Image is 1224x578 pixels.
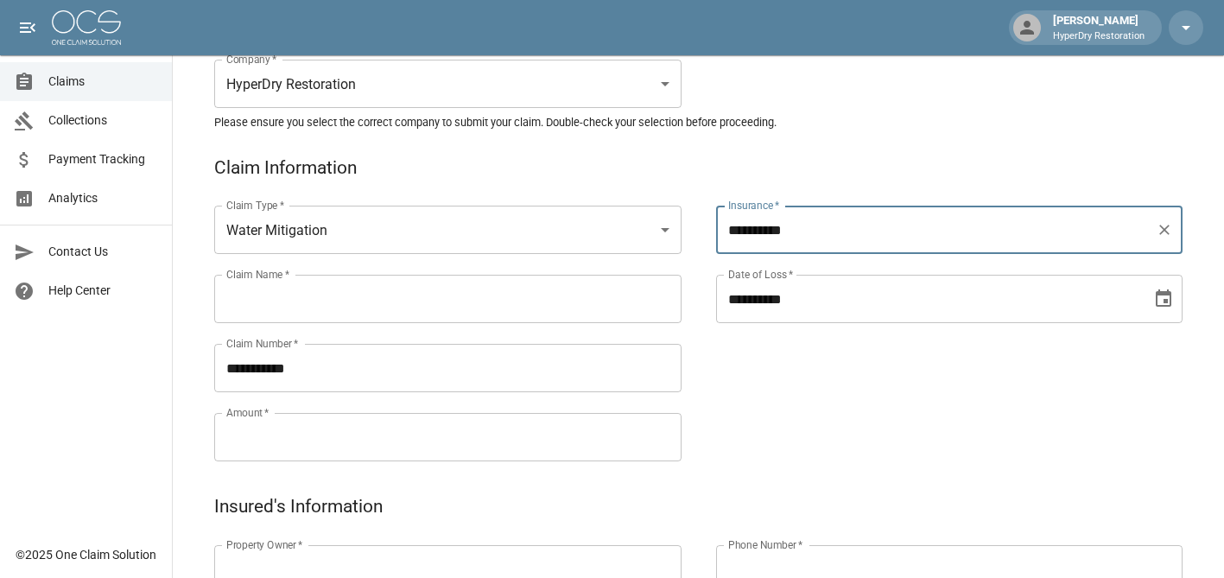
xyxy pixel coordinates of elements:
span: Payment Tracking [48,150,158,168]
button: open drawer [10,10,45,45]
div: Water Mitigation [214,206,682,254]
button: Clear [1152,218,1176,242]
p: HyperDry Restoration [1053,29,1145,44]
div: [PERSON_NAME] [1046,12,1151,43]
span: Collections [48,111,158,130]
span: Help Center [48,282,158,300]
div: HyperDry Restoration [214,60,682,108]
label: Amount [226,405,270,420]
label: Insurance [728,198,779,213]
label: Claim Type [226,198,284,213]
label: Property Owner [226,537,303,552]
div: © 2025 One Claim Solution [16,546,156,563]
label: Claim Name [226,267,289,282]
label: Company [226,52,277,67]
label: Claim Number [226,336,298,351]
span: Contact Us [48,243,158,261]
span: Analytics [48,189,158,207]
button: Choose date [1146,282,1181,316]
span: Claims [48,73,158,91]
label: Phone Number [728,537,802,552]
h5: Please ensure you select the correct company to submit your claim. Double-check your selection be... [214,115,1183,130]
label: Date of Loss [728,267,793,282]
img: ocs-logo-white-transparent.png [52,10,121,45]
